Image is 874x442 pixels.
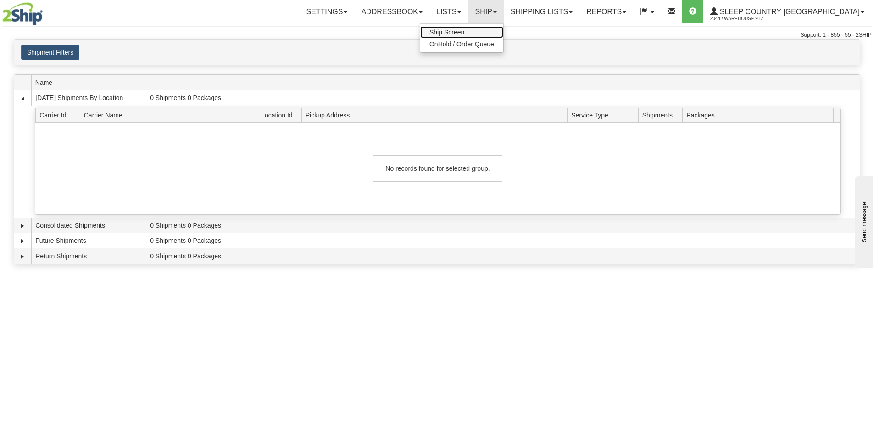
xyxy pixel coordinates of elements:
[306,108,568,122] span: Pickup Address
[429,40,494,48] span: OnHold / Order Queue
[468,0,503,23] a: Ship
[853,174,873,268] iframe: chat widget
[642,108,683,122] span: Shipments
[420,26,503,38] a: Ship Screen
[710,14,779,23] span: 2044 / Warehouse 917
[261,108,301,122] span: Location Id
[686,108,727,122] span: Packages
[579,0,633,23] a: Reports
[7,8,85,15] div: Send message
[429,0,468,23] a: Lists
[373,155,502,182] div: No records found for selected group.
[146,248,860,264] td: 0 Shipments 0 Packages
[31,218,146,233] td: Consolidated Shipments
[84,108,257,122] span: Carrier Name
[571,108,638,122] span: Service Type
[18,252,27,261] a: Expand
[2,31,872,39] div: Support: 1 - 855 - 55 - 2SHIP
[2,2,43,25] img: logo2044.jpg
[35,75,146,90] span: Name
[146,90,860,106] td: 0 Shipments 0 Packages
[299,0,354,23] a: Settings
[31,248,146,264] td: Return Shipments
[18,236,27,246] a: Expand
[420,38,503,50] a: OnHold / Order Queue
[31,233,146,249] td: Future Shipments
[703,0,871,23] a: Sleep Country [GEOGRAPHIC_DATA] 2044 / Warehouse 917
[146,233,860,249] td: 0 Shipments 0 Packages
[718,8,860,16] span: Sleep Country [GEOGRAPHIC_DATA]
[504,0,579,23] a: Shipping lists
[18,221,27,230] a: Expand
[18,94,27,103] a: Collapse
[354,0,429,23] a: Addressbook
[21,45,79,60] button: Shipment Filters
[146,218,860,233] td: 0 Shipments 0 Packages
[429,28,464,36] span: Ship Screen
[39,108,80,122] span: Carrier Id
[31,90,146,106] td: [DATE] Shipments By Location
